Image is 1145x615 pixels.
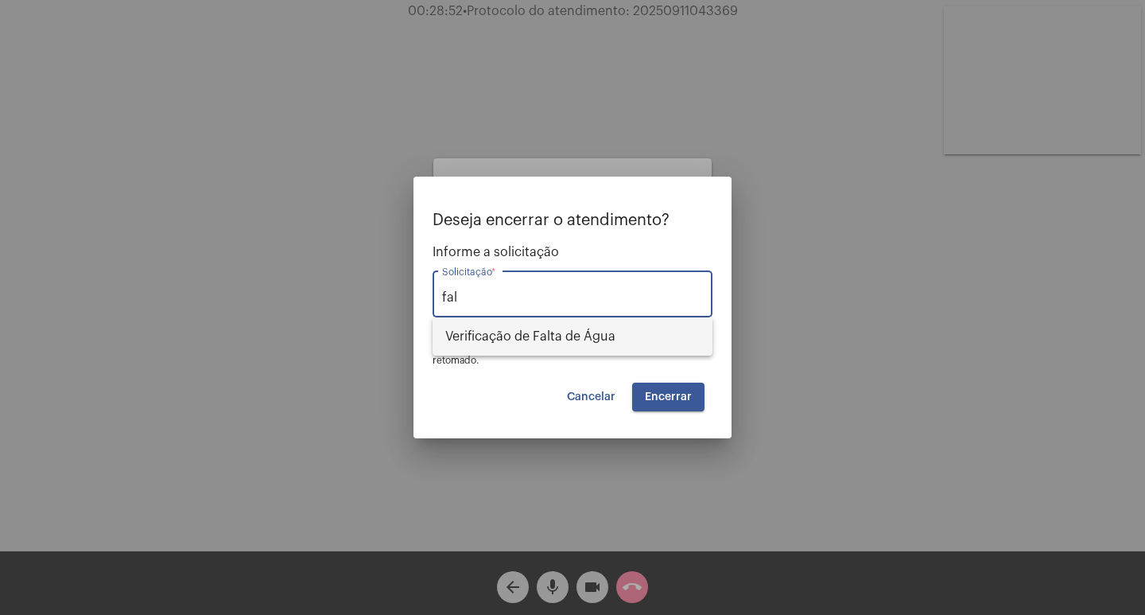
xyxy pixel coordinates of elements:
button: Cancelar [554,383,628,411]
p: Deseja encerrar o atendimento? [433,212,712,229]
input: Buscar solicitação [442,290,703,305]
button: Encerrar [632,383,704,411]
span: Informe a solicitação [433,245,712,259]
span: Cancelar [567,391,615,403]
span: OBS: O atendimento depois de encerrado não poderá ser retomado. [433,341,692,365]
span: Verificação de Falta de Água [445,317,700,356]
span: Encerrar [645,391,692,403]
